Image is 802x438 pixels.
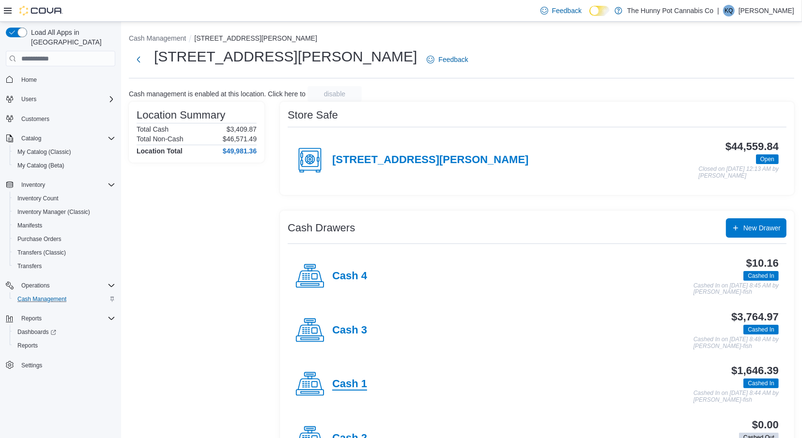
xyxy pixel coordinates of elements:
[10,259,119,273] button: Transfers
[14,160,115,171] span: My Catalog (Beta)
[21,362,42,369] span: Settings
[14,146,75,158] a: My Catalog (Classic)
[21,95,36,103] span: Users
[14,260,46,272] a: Transfers
[10,145,119,159] button: My Catalog (Classic)
[227,125,257,133] p: $3,409.87
[17,342,38,349] span: Reports
[17,195,59,202] span: Inventory Count
[10,192,119,205] button: Inventory Count
[21,282,50,289] span: Operations
[537,1,586,20] a: Feedback
[10,205,119,219] button: Inventory Manager (Classic)
[332,324,367,337] h4: Cash 3
[324,89,345,99] span: disable
[137,135,184,143] h6: Total Non-Cash
[14,326,60,338] a: Dashboards
[10,159,119,172] button: My Catalog (Beta)
[748,379,774,388] span: Cashed In
[17,262,42,270] span: Transfers
[694,336,779,349] p: Cashed In on [DATE] 8:48 AM by [PERSON_NAME]-fish
[746,257,779,269] h3: $10.16
[2,178,119,192] button: Inventory
[137,125,169,133] h6: Total Cash
[137,109,225,121] h3: Location Summary
[743,271,779,281] span: Cashed In
[760,155,774,164] span: Open
[332,154,529,166] h4: [STREET_ADDRESS][PERSON_NAME]
[308,86,362,102] button: disable
[14,193,62,204] a: Inventory Count
[14,340,42,351] a: Reports
[14,247,115,258] span: Transfers (Classic)
[129,90,306,98] p: Cash management is enabled at this location. Click here to
[748,272,774,280] span: Cashed In
[725,5,733,16] span: KQ
[2,358,119,372] button: Settings
[552,6,582,15] span: Feedback
[17,280,54,291] button: Operations
[21,76,37,84] span: Home
[731,311,779,323] h3: $3,764.97
[2,72,119,86] button: Home
[725,141,779,152] h3: $44,559.84
[438,55,468,64] span: Feedback
[731,365,779,377] h3: $1,646.39
[17,93,40,105] button: Users
[17,179,115,191] span: Inventory
[21,115,49,123] span: Customers
[10,339,119,352] button: Reports
[6,68,115,397] nav: Complex example
[14,247,70,258] a: Transfers (Classic)
[332,378,367,391] h4: Cash 1
[743,325,779,334] span: Cashed In
[10,246,119,259] button: Transfers (Classic)
[17,73,115,85] span: Home
[17,148,71,156] span: My Catalog (Classic)
[129,50,148,69] button: Next
[743,378,779,388] span: Cashed In
[17,222,42,229] span: Manifests
[10,219,119,232] button: Manifests
[14,293,70,305] a: Cash Management
[627,5,713,16] p: The Hunny Pot Cannabis Co
[129,33,794,45] nav: An example of EuiBreadcrumbs
[14,193,115,204] span: Inventory Count
[14,233,65,245] a: Purchase Orders
[14,146,115,158] span: My Catalog (Classic)
[14,220,46,231] a: Manifests
[2,112,119,126] button: Customers
[723,5,735,16] div: Kobee Quinn
[14,160,68,171] a: My Catalog (Beta)
[739,5,794,16] p: [PERSON_NAME]
[14,326,115,338] span: Dashboards
[423,50,472,69] a: Feedback
[17,313,46,324] button: Reports
[17,359,115,371] span: Settings
[17,113,53,125] a: Customers
[748,325,774,334] span: Cashed In
[756,154,779,164] span: Open
[14,220,115,231] span: Manifests
[14,206,115,218] span: Inventory Manager (Classic)
[17,74,41,86] a: Home
[194,34,317,42] button: [STREET_ADDRESS][PERSON_NAME]
[14,260,115,272] span: Transfers
[17,208,90,216] span: Inventory Manager (Classic)
[743,223,781,233] span: New Drawer
[2,132,119,145] button: Catalog
[726,218,787,238] button: New Drawer
[17,313,115,324] span: Reports
[19,6,63,15] img: Cova
[17,179,49,191] button: Inventory
[17,295,66,303] span: Cash Management
[137,147,183,155] h4: Location Total
[14,293,115,305] span: Cash Management
[21,315,42,322] span: Reports
[589,6,610,16] input: Dark Mode
[17,360,46,371] a: Settings
[752,419,779,431] h3: $0.00
[17,93,115,105] span: Users
[223,135,257,143] p: $46,571.49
